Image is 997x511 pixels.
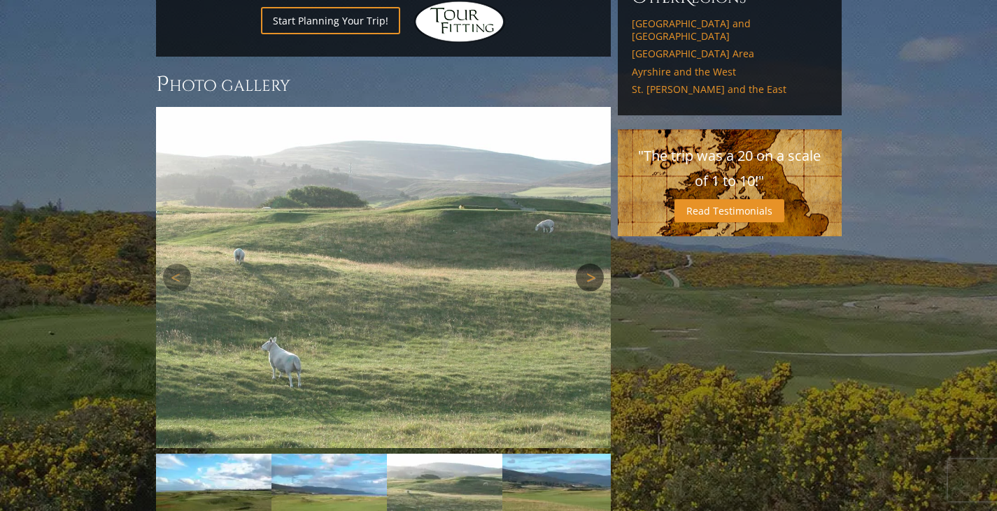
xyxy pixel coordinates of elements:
a: Next [576,264,604,292]
a: Previous [163,264,191,292]
h3: Photo Gallery [156,71,611,99]
a: Start Planning Your Trip! [261,7,400,34]
a: St. [PERSON_NAME] and the East [632,83,828,96]
a: Ayrshire and the West [632,66,828,78]
a: Read Testimonials [674,199,784,222]
img: Hidden Links [414,1,505,43]
a: [GEOGRAPHIC_DATA] Area [632,48,828,60]
a: [GEOGRAPHIC_DATA] and [GEOGRAPHIC_DATA] [632,17,828,42]
p: "The trip was a 20 on a scale of 1 to 10!" [632,143,828,194]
